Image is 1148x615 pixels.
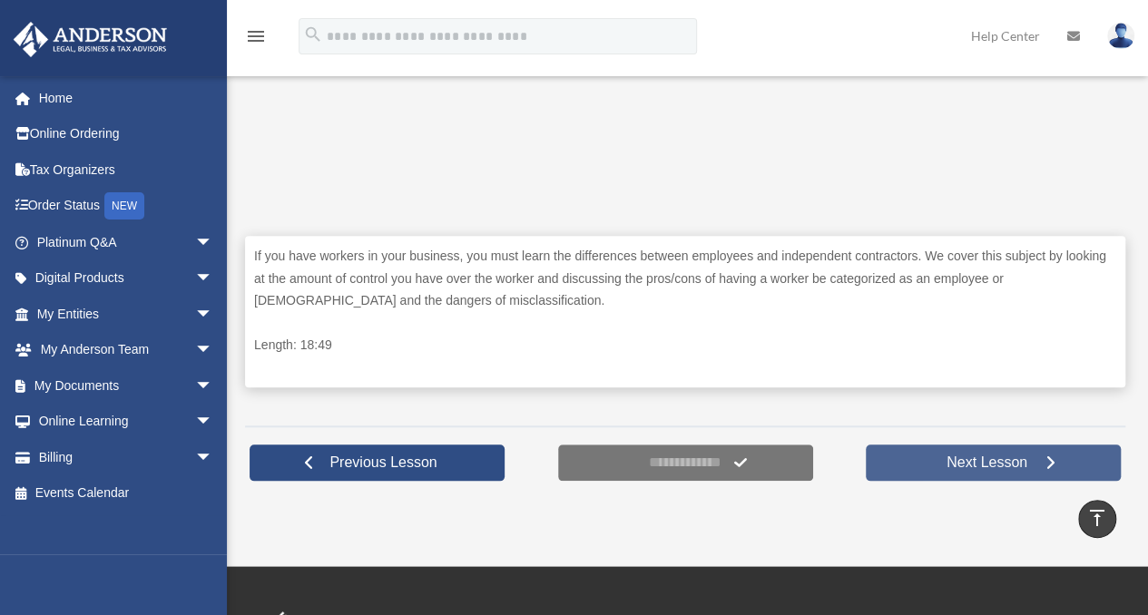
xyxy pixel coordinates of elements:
a: Online Learningarrow_drop_down [13,404,240,440]
a: Billingarrow_drop_down [13,439,240,475]
a: Previous Lesson [250,444,505,481]
p: Length: 18:49 [254,334,1116,356]
a: vertical_align_top [1078,500,1116,538]
p: If you have workers in your business, you must learn the differences between employees and indepe... [254,245,1116,312]
a: Tax Organizers [13,151,240,188]
a: My Entitiesarrow_drop_down [13,296,240,332]
i: search [303,24,323,44]
span: Next Lesson [932,454,1042,472]
i: menu [245,25,267,47]
a: Online Ordering [13,116,240,152]
span: arrow_drop_down [195,367,231,405]
a: Digital Productsarrow_drop_down [13,260,240,297]
a: menu [245,32,267,47]
a: Platinum Q&Aarrow_drop_down [13,224,240,260]
a: Events Calendar [13,475,240,512]
span: arrow_drop_down [195,439,231,476]
span: arrow_drop_down [195,296,231,333]
span: Previous Lesson [315,454,451,472]
a: My Documentsarrow_drop_down [13,367,240,404]
img: Anderson Advisors Platinum Portal [8,22,172,57]
a: Home [13,80,240,116]
span: arrow_drop_down [195,224,231,261]
span: arrow_drop_down [195,404,231,441]
a: Order StatusNEW [13,188,240,225]
i: vertical_align_top [1086,507,1108,529]
span: arrow_drop_down [195,332,231,369]
div: NEW [104,192,144,220]
img: User Pic [1107,23,1134,49]
a: Next Lesson [866,444,1121,481]
span: arrow_drop_down [195,260,231,298]
a: My Anderson Teamarrow_drop_down [13,332,240,368]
